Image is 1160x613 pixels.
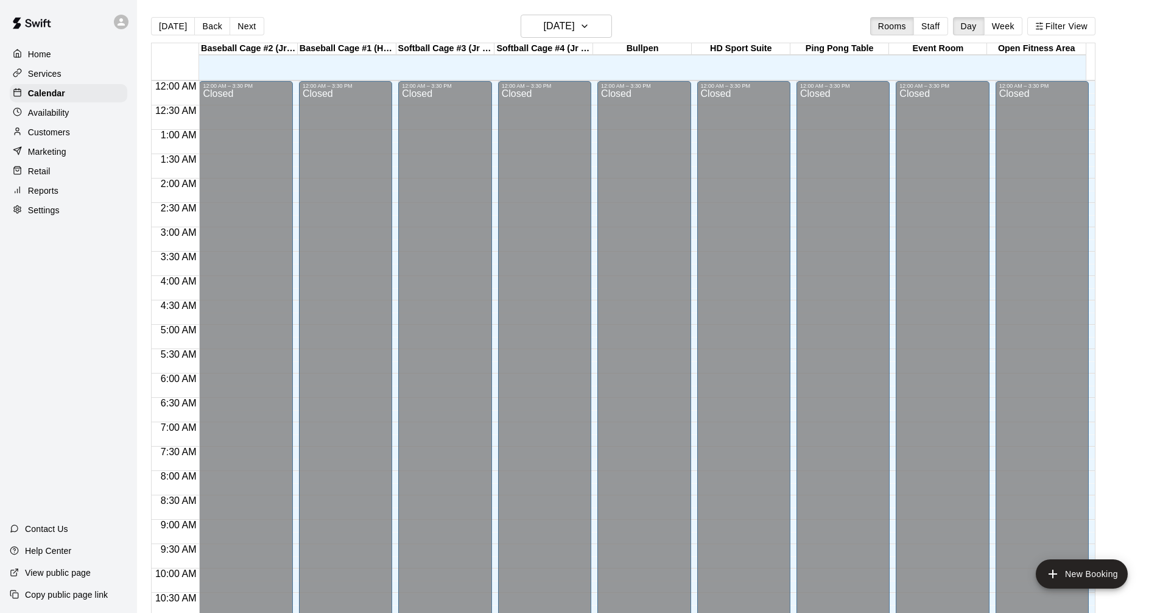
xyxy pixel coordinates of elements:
[158,154,200,165] span: 1:30 AM
[999,83,1085,89] div: 12:00 AM – 3:30 PM
[158,349,200,360] span: 5:30 AM
[151,17,195,35] button: [DATE]
[28,87,65,99] p: Calendar
[152,81,200,91] span: 12:00 AM
[25,589,108,601] p: Copy public page link
[913,17,948,35] button: Staff
[25,523,68,535] p: Contact Us
[28,48,51,60] p: Home
[953,17,985,35] button: Day
[593,43,692,55] div: Bullpen
[870,17,914,35] button: Rooms
[889,43,988,55] div: Event Room
[28,146,66,158] p: Marketing
[158,252,200,262] span: 3:30 AM
[402,83,488,89] div: 12:00 AM – 3:30 PM
[158,130,200,140] span: 1:00 AM
[521,15,612,38] button: [DATE]
[28,165,51,177] p: Retail
[203,83,289,89] div: 12:00 AM – 3:30 PM
[158,300,200,311] span: 4:30 AM
[28,126,70,138] p: Customers
[701,83,787,89] div: 12:00 AM – 3:30 PM
[1036,559,1128,589] button: add
[158,520,200,530] span: 9:00 AM
[25,567,91,579] p: View public page
[194,17,230,35] button: Back
[790,43,889,55] div: Ping Pong Table
[158,495,200,506] span: 8:30 AM
[800,83,886,89] div: 12:00 AM – 3:30 PM
[10,162,127,180] a: Retail
[158,422,200,433] span: 7:00 AM
[10,104,127,122] a: Availability
[152,593,200,603] span: 10:30 AM
[158,447,200,457] span: 7:30 AM
[494,43,593,55] div: Softball Cage #4 (Jr Hack Attack)
[10,182,127,200] a: Reports
[544,18,575,35] h6: [DATE]
[158,471,200,481] span: 8:00 AM
[10,123,127,141] a: Customers
[10,201,127,219] a: Settings
[601,83,687,89] div: 12:00 AM – 3:30 PM
[396,43,495,55] div: Softball Cage #3 (Jr Hack Attack)
[298,43,396,55] div: Baseball Cage #1 (Hack Attack)
[984,17,1022,35] button: Week
[158,325,200,335] span: 5:00 AM
[502,83,588,89] div: 12:00 AM – 3:30 PM
[10,65,127,83] a: Services
[899,83,985,89] div: 12:00 AM – 3:30 PM
[158,227,200,238] span: 3:00 AM
[28,185,58,197] p: Reports
[158,544,200,555] span: 9:30 AM
[1027,17,1095,35] button: Filter View
[28,204,60,216] p: Settings
[10,45,127,63] a: Home
[303,83,388,89] div: 12:00 AM – 3:30 PM
[199,43,298,55] div: Baseball Cage #2 (Jr Hack Attack)
[25,545,71,557] p: Help Center
[230,17,264,35] button: Next
[152,105,200,116] span: 12:30 AM
[10,143,127,161] a: Marketing
[692,43,790,55] div: HD Sport Suite
[158,374,200,384] span: 6:00 AM
[158,203,200,213] span: 2:30 AM
[28,68,62,80] p: Services
[28,107,69,119] p: Availability
[152,569,200,579] span: 10:00 AM
[987,43,1086,55] div: Open Fitness Area
[158,398,200,408] span: 6:30 AM
[10,84,127,102] a: Calendar
[158,276,200,286] span: 4:00 AM
[158,179,200,189] span: 2:00 AM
